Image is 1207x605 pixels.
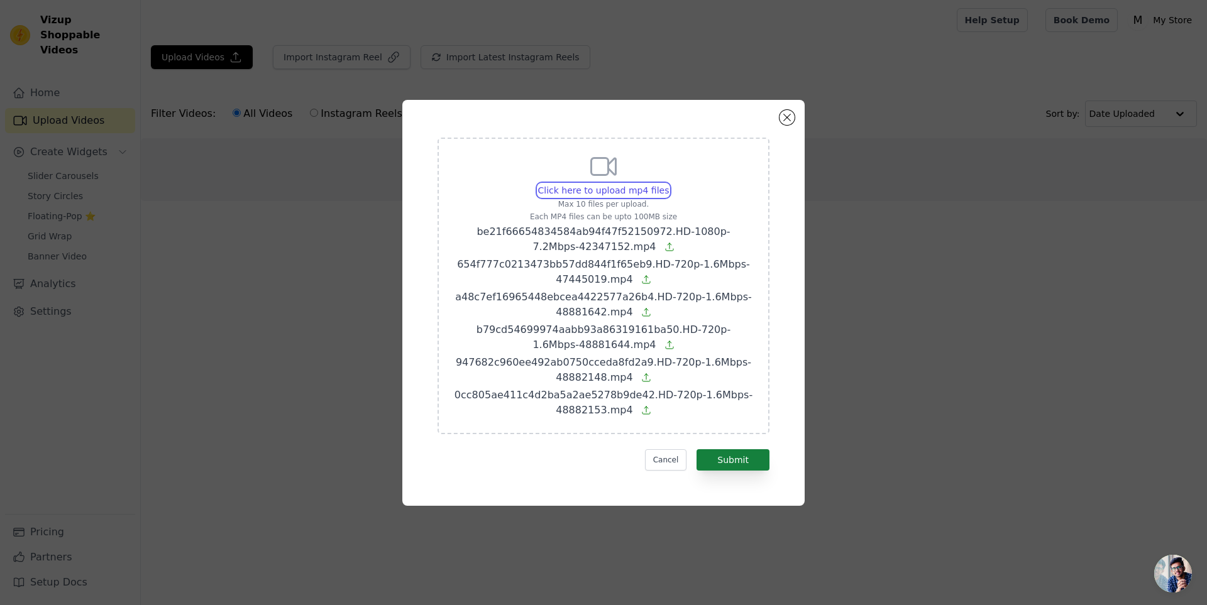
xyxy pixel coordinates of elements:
[456,356,751,383] span: 947682c960ee492ab0750cceda8fd2a9.HD-720p-1.6Mbps-48882148.mp4
[645,449,687,471] button: Cancel
[1154,555,1192,592] a: Open chat
[697,449,769,471] button: Submit
[454,199,753,209] p: Max 10 files per upload.
[477,324,730,351] span: b79cd54699974aabb93a86319161ba50.HD-720p-1.6Mbps-48881644.mp4
[780,110,795,125] button: Close modal
[454,212,753,222] p: Each MP4 files can be upto 100MB size
[455,291,752,318] span: a48c7ef16965448ebcea4422577a26b4.HD-720p-1.6Mbps-48881642.mp4
[457,258,750,285] span: 654f777c0213473bb57dd844f1f65eb9.HD-720p-1.6Mbps-47445019.mp4
[477,226,730,253] span: be21f66654834584ab94f47f52150972.HD-1080p-7.2Mbps-42347152.mp4
[455,389,752,416] span: 0cc805ae411c4d2ba5a2ae5278b9de42.HD-720p-1.6Mbps-48882153.mp4
[538,185,670,195] span: Click here to upload mp4 files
